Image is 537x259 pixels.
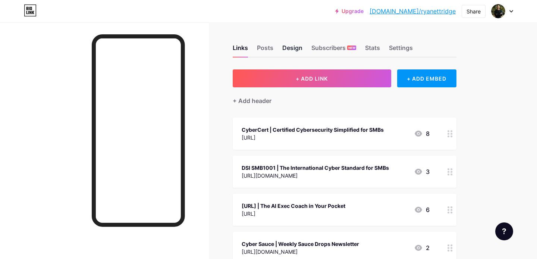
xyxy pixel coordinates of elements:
div: Links [233,43,248,57]
button: + ADD LINK [233,69,391,87]
div: [URL][DOMAIN_NAME] [242,172,389,180]
div: Settings [389,43,413,57]
span: NEW [348,46,355,50]
div: DSI SMB1001 | The International Cyber Standard for SMBs [242,164,389,172]
div: 6 [414,205,430,214]
div: Posts [257,43,273,57]
a: [DOMAIN_NAME]/ryanettridge [370,7,456,16]
div: 3 [414,167,430,176]
div: + ADD EMBED [397,69,456,87]
div: [URL][DOMAIN_NAME] [242,248,359,256]
div: 2 [414,243,430,252]
div: 8 [414,129,430,138]
div: CyberCert | Certified Cybersecurity Simplified for SMBs [242,126,384,134]
div: Cyber Sauce | Weekly Sauce Drops Newsletter [242,240,359,248]
div: Subscribers [311,43,356,57]
div: + Add header [233,96,271,105]
a: Upgrade [335,8,364,14]
div: [URL] [242,210,345,218]
div: Design [282,43,302,57]
div: [URL] | The AI Exec Coach in Your Pocket [242,202,345,210]
div: [URL] [242,134,384,141]
div: Stats [365,43,380,57]
div: Share [467,7,481,15]
img: ryanettridge [491,4,505,18]
span: + ADD LINK [296,75,328,82]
